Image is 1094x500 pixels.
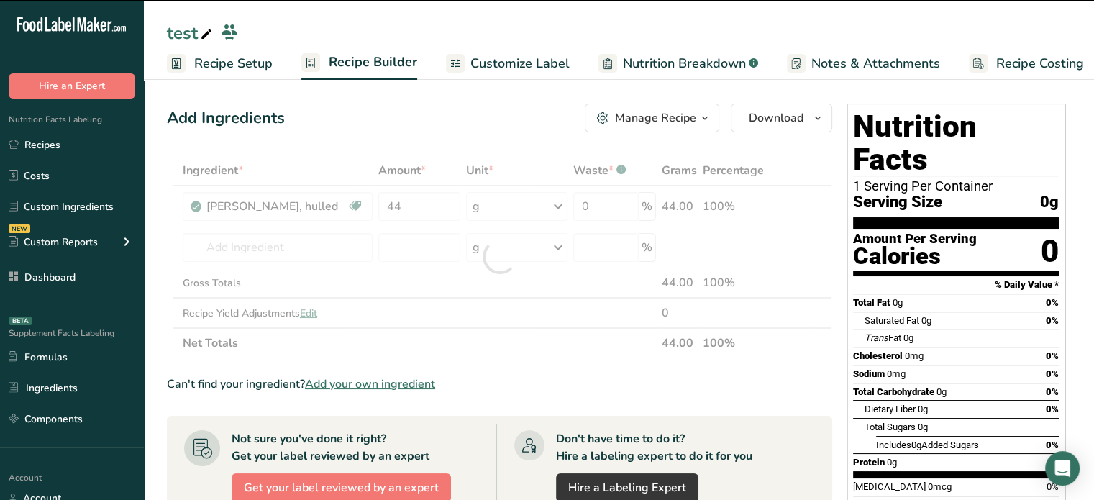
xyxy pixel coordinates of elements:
span: 0mg [905,350,924,361]
div: Open Intercom Messenger [1045,451,1080,486]
span: Cholesterol [853,350,903,361]
span: Customize Label [470,54,570,73]
span: Sodium [853,368,885,379]
span: 0g [1040,194,1059,212]
h1: Nutrition Facts [853,110,1059,176]
button: Download [731,104,832,132]
div: Calories [853,246,977,267]
span: 0g [887,457,897,468]
span: Protein [853,457,885,468]
span: 0g [911,440,921,450]
div: Can't find your ingredient? [167,376,832,393]
span: 0% [1046,440,1059,450]
div: test [167,20,215,46]
span: 0g [936,386,947,397]
span: Total Sugars [865,422,916,432]
span: 0g [903,332,913,343]
div: 0 [1041,232,1059,271]
span: 0mg [887,368,906,379]
button: Manage Recipe [585,104,719,132]
section: % Daily Value * [853,276,1059,294]
div: Manage Recipe [615,109,696,127]
span: Nutrition Breakdown [623,54,746,73]
span: Recipe Builder [329,53,417,72]
span: 0% [1046,297,1059,308]
button: Hire an Expert [9,73,135,99]
span: Recipe Costing [996,54,1084,73]
span: 0g [918,404,928,414]
span: Notes & Attachments [811,54,940,73]
span: 0g [921,315,931,326]
div: BETA [9,317,32,325]
div: Amount Per Serving [853,232,977,246]
span: Dietary Fiber [865,404,916,414]
div: NEW [9,224,30,233]
div: Don't have time to do it? Hire a labeling expert to do it for you [556,430,752,465]
span: 0mcg [928,481,952,492]
span: Add your own ingredient [305,376,435,393]
span: 0% [1046,315,1059,326]
span: 0g [893,297,903,308]
span: Saturated Fat [865,315,919,326]
i: Trans [865,332,888,343]
div: Custom Reports [9,235,98,250]
div: 1 Serving Per Container [853,179,1059,194]
span: Includes Added Sugars [876,440,979,450]
a: Recipe Builder [301,46,417,81]
span: Serving Size [853,194,942,212]
span: 0% [1046,386,1059,397]
span: Recipe Setup [194,54,273,73]
span: Download [749,109,803,127]
span: 0% [1046,404,1059,414]
span: Get your label reviewed by an expert [244,479,439,496]
span: 0% [1047,481,1059,492]
a: Customize Label [446,47,570,80]
span: 0g [918,422,928,432]
a: Notes & Attachments [787,47,940,80]
a: Recipe Costing [969,47,1084,80]
span: [MEDICAL_DATA] [853,481,926,492]
span: 0% [1046,350,1059,361]
div: Add Ingredients [167,106,285,130]
span: Total Fat [853,297,890,308]
a: Nutrition Breakdown [598,47,758,80]
span: 0% [1046,368,1059,379]
span: Total Carbohydrate [853,386,934,397]
span: Fat [865,332,901,343]
a: Recipe Setup [167,47,273,80]
div: Not sure you've done it right? Get your label reviewed by an expert [232,430,429,465]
